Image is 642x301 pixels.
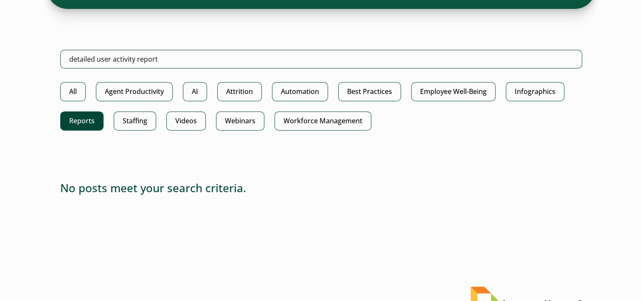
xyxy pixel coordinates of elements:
[183,82,207,101] a: AI
[411,82,496,101] a: Employee Well-Being
[60,82,86,101] a: All
[217,82,262,101] a: Attrition
[272,82,328,101] a: Automation
[60,50,582,68] input: Search
[114,111,156,131] a: Staffing
[96,82,173,101] a: Agent Productivity
[166,111,206,131] a: Videos
[506,82,564,101] a: Infographics
[275,111,371,131] a: Workforce Management
[60,50,582,82] form: Search Intradiem
[338,82,401,101] a: Best Practices
[216,111,264,131] a: Webinars
[60,182,582,195] h3: No posts meet your search criteria.
[60,111,104,131] a: Reports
